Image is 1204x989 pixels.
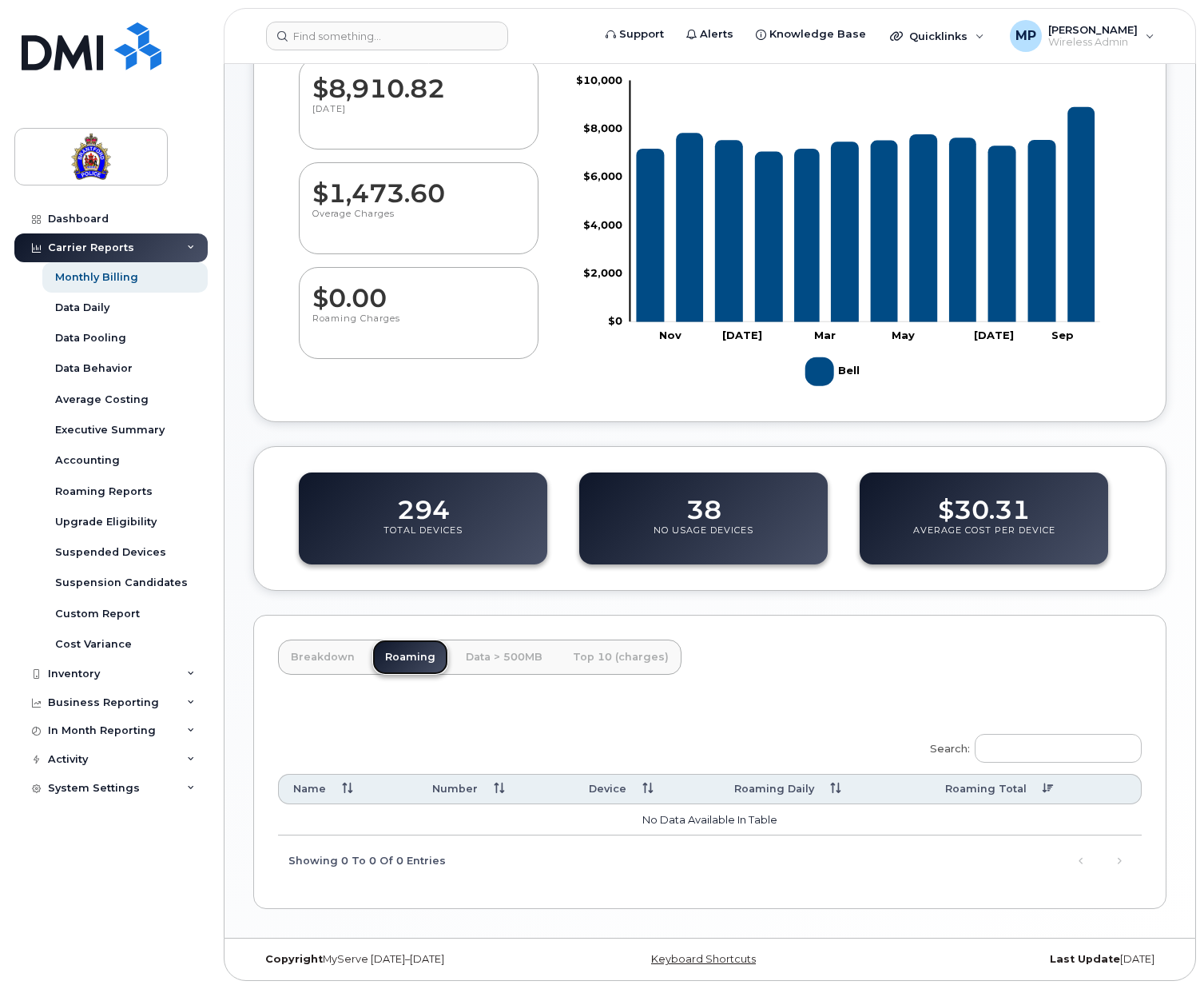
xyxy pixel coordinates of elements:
[975,734,1142,763] input: Search:
[265,953,323,965] strong: Copyright
[651,953,756,965] a: Keyboard Shortcuts
[383,524,463,553] p: Total Devices
[372,640,448,675] a: Roaming
[576,73,1101,392] g: Chart
[278,774,418,804] th: Name: activate to sort column ascending
[397,480,450,524] dd: 294
[583,217,622,230] tspan: $4,000
[805,351,864,393] g: Bell
[312,313,525,341] p: Roaming Charges
[879,20,995,52] div: Quicklinks
[931,774,1142,804] th: Roaming Total: activate to sort column ascending
[700,26,733,42] span: Alerts
[266,22,508,50] input: Find something...
[974,329,1014,341] tspan: [DATE]
[1051,329,1074,341] tspan: Sep
[862,953,1166,966] div: [DATE]
[814,329,836,341] tspan: Mar
[686,480,721,524] dd: 38
[805,351,864,393] g: Legend
[312,163,525,208] dd: $1,473.60
[278,846,446,873] div: Showing 0 to 0 of 0 entries
[913,524,1055,553] p: Average Cost Per Device
[608,314,622,327] tspan: $0
[675,18,745,50] a: Alerts
[654,524,753,553] p: No Usage Devices
[278,804,1142,836] td: No data available in table
[312,58,525,103] dd: $8,910.82
[253,953,558,966] div: MyServe [DATE]–[DATE]
[999,20,1166,52] div: Mike Potter
[909,30,968,42] span: Quicklinks
[312,268,525,313] dd: $0.00
[312,103,525,132] p: [DATE]
[594,18,675,50] a: Support
[722,329,762,341] tspan: [DATE]
[769,26,866,42] span: Knowledge Base
[560,640,681,675] a: Top 10 (charges)
[619,26,664,42] span: Support
[1107,848,1131,872] a: Next
[1015,26,1036,46] span: MP
[453,640,555,675] a: Data > 500MB
[659,329,681,341] tspan: Nov
[583,122,622,134] tspan: $8,000
[576,73,622,86] tspan: $10,000
[278,640,368,675] a: Breakdown
[745,18,877,50] a: Knowledge Base
[892,329,915,341] tspan: May
[636,106,1095,321] g: Bell
[1069,848,1093,872] a: Previous
[1050,953,1120,965] strong: Last Update
[583,169,622,182] tspan: $6,000
[583,266,622,279] tspan: $2,000
[312,208,525,237] p: Overage Charges
[574,774,719,804] th: Device: activate to sort column ascending
[418,774,575,804] th: Number: activate to sort column ascending
[1048,23,1138,36] span: [PERSON_NAME]
[720,774,931,804] th: Roaming Daily: activate to sort column ascending
[1048,36,1138,49] span: Wireless Admin
[938,480,1030,524] dd: $30.31
[920,724,1142,768] label: Search:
